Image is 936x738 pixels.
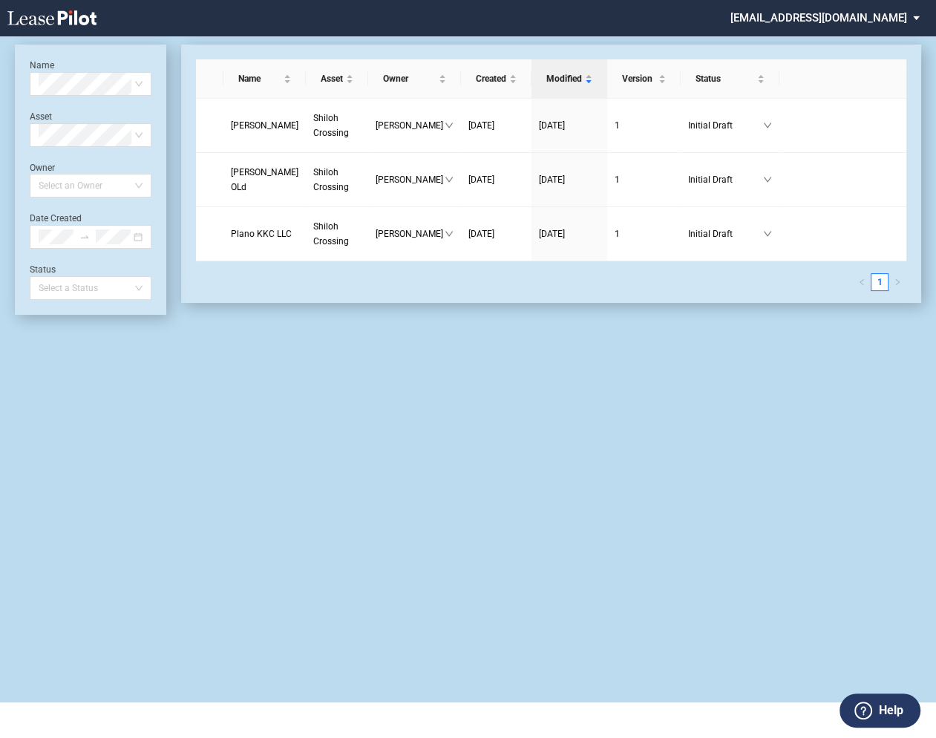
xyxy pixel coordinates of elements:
[238,71,281,86] span: Name
[888,273,906,291] li: Next Page
[476,71,506,86] span: Created
[539,229,565,239] span: [DATE]
[681,59,779,99] th: Status
[30,60,54,71] label: Name
[376,172,445,187] span: [PERSON_NAME]
[79,232,90,242] span: swap-right
[313,111,361,140] a: Shiloh Crossing
[840,693,920,728] button: Help
[615,229,620,239] span: 1
[223,59,306,99] th: Name
[615,226,673,241] a: 1
[615,120,620,131] span: 1
[763,175,772,184] span: down
[615,174,620,185] span: 1
[30,111,52,122] label: Asset
[615,172,673,187] a: 1
[30,264,56,275] label: Status
[468,226,524,241] a: [DATE]
[461,59,531,99] th: Created
[688,172,763,187] span: Initial Draft
[231,120,298,131] span: Sky Lee
[313,167,349,192] span: Shiloh Crossing
[445,175,454,184] span: down
[539,118,600,133] a: [DATE]
[539,172,600,187] a: [DATE]
[231,118,298,133] a: [PERSON_NAME]
[696,71,754,86] span: Status
[445,229,454,238] span: down
[531,59,607,99] th: Modified
[231,229,292,239] span: Plano KKC LLC
[688,118,763,133] span: Initial Draft
[539,226,600,241] a: [DATE]
[546,71,582,86] span: Modified
[853,273,871,291] li: Previous Page
[615,118,673,133] a: 1
[763,229,772,238] span: down
[313,221,349,246] span: Shiloh Crossing
[468,118,524,133] a: [DATE]
[688,226,763,241] span: Initial Draft
[539,120,565,131] span: [DATE]
[871,273,888,291] li: 1
[321,71,343,86] span: Asset
[383,71,436,86] span: Owner
[376,118,445,133] span: [PERSON_NAME]
[313,219,361,249] a: Shiloh Crossing
[879,701,903,720] label: Help
[231,165,298,195] a: [PERSON_NAME] OLd
[468,174,494,185] span: [DATE]
[858,278,865,286] span: left
[894,278,901,286] span: right
[468,229,494,239] span: [DATE]
[30,163,55,173] label: Owner
[306,59,368,99] th: Asset
[368,59,461,99] th: Owner
[607,59,681,99] th: Version
[313,113,349,138] span: Shiloh Crossing
[871,274,888,290] a: 1
[231,167,298,192] span: Sky Lee OLd
[622,71,655,86] span: Version
[888,273,906,291] button: right
[376,226,445,241] span: [PERSON_NAME]
[539,174,565,185] span: [DATE]
[79,232,90,242] span: to
[468,172,524,187] a: [DATE]
[30,213,82,223] label: Date Created
[763,121,772,130] span: down
[445,121,454,130] span: down
[468,120,494,131] span: [DATE]
[231,226,298,241] a: Plano KKC LLC
[853,273,871,291] button: left
[313,165,361,195] a: Shiloh Crossing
